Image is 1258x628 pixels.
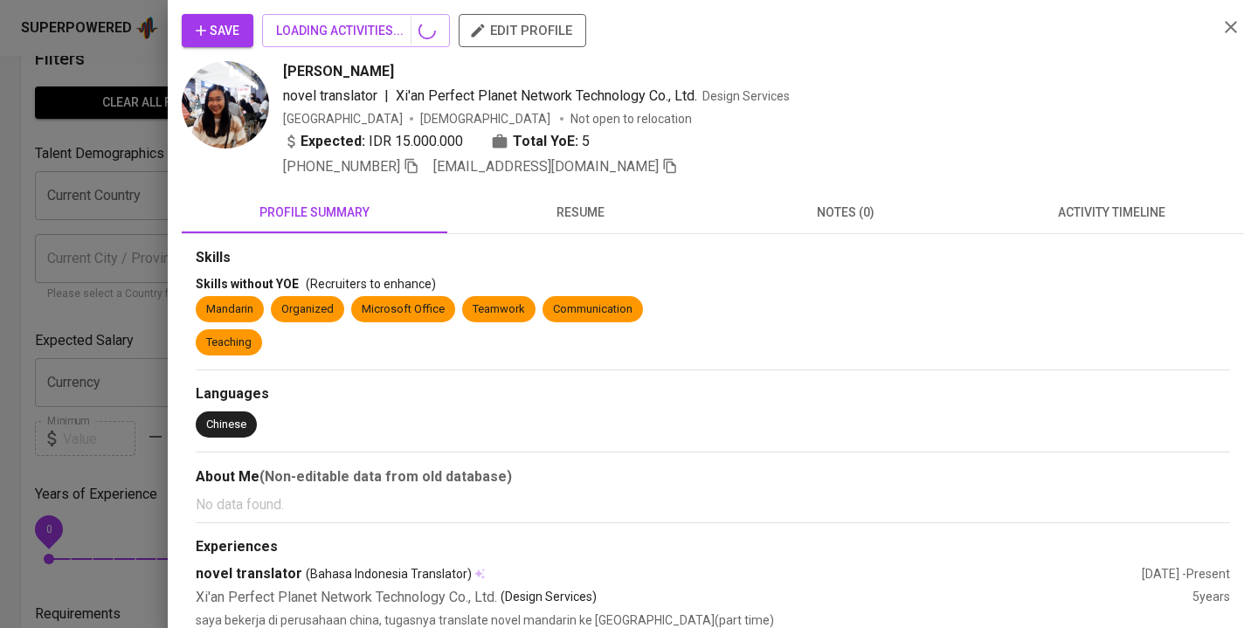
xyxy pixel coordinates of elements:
span: profile summary [192,202,437,224]
span: Skills without YOE [196,277,299,291]
div: [GEOGRAPHIC_DATA] [283,110,403,128]
span: novel translator [283,87,377,104]
div: Xi'an Perfect Planet Network Technology Co., Ltd. [196,588,1192,608]
b: Expected: [301,131,365,152]
span: notes (0) [723,202,968,224]
span: (Recruiters to enhance) [306,277,436,291]
span: 5 [582,131,590,152]
span: resume [458,202,702,224]
div: Mandarin [206,301,253,318]
span: Save [196,20,239,42]
span: [DEMOGRAPHIC_DATA] [420,110,553,128]
p: No data found. [196,494,1230,515]
span: [PERSON_NAME] [283,61,394,82]
img: b0d5841c8e2ae98f0051b5c7c8966c1f.jpg [182,61,269,148]
div: About Me [196,466,1230,487]
div: Languages [196,384,1230,404]
div: [DATE] - Present [1142,565,1230,583]
div: Skills [196,248,1230,268]
span: (Bahasa Indonesia Translator) [306,565,472,583]
span: activity timeline [989,202,1234,224]
span: LOADING ACTIVITIES... [276,20,436,42]
button: Save [182,14,253,47]
b: (Non-editable data from old database) [259,468,512,485]
div: Organized [281,301,334,318]
b: Total YoE: [513,131,578,152]
div: 5 years [1192,588,1230,608]
div: Teamwork [473,301,525,318]
div: Chinese [206,417,246,433]
a: edit profile [459,23,586,37]
div: Teaching [206,335,252,351]
div: Microsoft Office [362,301,445,318]
div: Experiences [196,537,1230,557]
div: IDR 15.000.000 [283,131,463,152]
span: [EMAIL_ADDRESS][DOMAIN_NAME] [433,158,659,175]
p: (Design Services) [501,588,597,608]
button: LOADING ACTIVITIES... [262,14,450,47]
span: Design Services [702,89,790,103]
span: edit profile [473,19,572,42]
span: [PHONE_NUMBER] [283,158,400,175]
div: Communication [553,301,632,318]
span: Xi'an Perfect Planet Network Technology Co., Ltd. [396,87,697,104]
button: edit profile [459,14,586,47]
div: novel translator [196,564,1142,584]
span: | [384,86,389,107]
p: Not open to relocation [570,110,692,128]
